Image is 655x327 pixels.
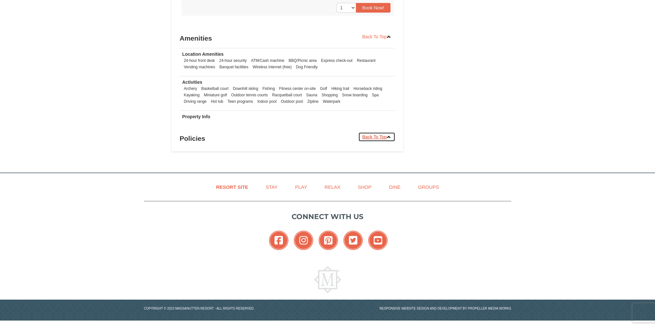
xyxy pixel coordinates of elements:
li: 24-hour security [217,57,248,64]
a: Play [287,180,315,194]
li: Indoor pool [256,98,278,105]
li: Fishing [261,85,276,92]
li: Hiking trail [330,85,351,92]
li: Fitness center on-site [277,85,317,92]
li: Teen programs [226,98,255,105]
li: Driving range [182,98,208,105]
strong: Property Info [182,114,210,119]
li: Snow boarding [341,92,369,98]
li: Wireless Internet (free) [251,64,293,70]
li: Downhill skiing [231,85,260,92]
li: Basketball court [200,85,230,92]
li: Spa [370,92,380,98]
a: Groups [410,180,447,194]
strong: Activities [182,80,202,85]
a: Dine [381,180,409,194]
li: Shopping [320,92,339,98]
li: Zipline [306,98,320,105]
a: Shop [350,180,380,194]
a: Responsive website design and development by Propeller Media Works [380,307,511,310]
li: Restaurant [355,57,377,64]
li: Horseback riding [352,85,384,92]
p: Connect with us [144,211,511,222]
li: Archery [182,85,199,92]
a: Stay [258,180,286,194]
li: Outdoor tennis courts [229,92,269,98]
li: Outdoor pool [279,98,305,105]
a: Back To Top [358,132,396,142]
li: Dog Friendly [294,64,319,70]
li: Racquetball court [270,92,303,98]
a: Relax [316,180,348,194]
li: Kayaking [182,92,201,98]
li: Miniature golf [202,92,228,98]
li: Sauna [304,92,319,98]
li: 24-hour front desk [182,57,217,64]
a: Back To Top [358,32,396,42]
button: Book Now! [356,3,391,13]
a: Resort Site [208,180,256,194]
li: Golf [318,85,329,92]
li: Waterpark [321,98,342,105]
img: Massanutten Resort Logo [314,266,341,293]
li: Banquet facilities [218,64,250,70]
li: ATM/Cash machine [249,57,286,64]
p: Copyright © 2023 Massanutten Resort - All Rights Reserved. [139,306,328,311]
li: Hot tub [209,98,225,105]
li: Vending machines [182,64,217,70]
strong: Location Amenities [182,52,224,57]
li: Express check-out [319,57,354,64]
h3: Amenities [180,32,396,45]
h3: Policies [180,132,396,145]
li: BBQ/Picnic area [287,57,318,64]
